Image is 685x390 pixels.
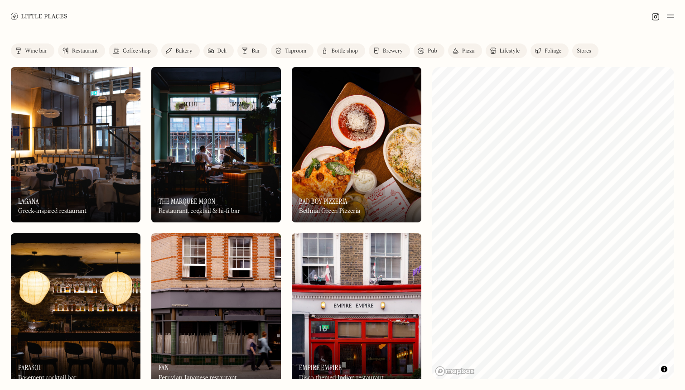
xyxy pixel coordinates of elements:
[203,43,234,58] a: Deli
[151,67,281,222] a: The Marquee MoonThe Marquee MoonThe Marquee MoonRestaurant, cocktail & hi-fi bar
[292,233,421,389] a: Empire EmpireEmpire EmpireEmpire EmpireDisco-themed Indian restaurant
[159,363,169,372] h3: Fan
[58,43,105,58] a: Restaurant
[299,197,347,206] h3: Bad Boy Pizzeria
[432,67,674,379] canvas: Map
[369,43,410,58] a: Brewery
[500,48,520,54] div: Lifestyle
[292,67,421,222] img: Bad Boy Pizzeria
[11,43,54,58] a: Wine bar
[285,48,306,54] div: Taproom
[317,43,365,58] a: Bottle shop
[72,48,98,54] div: Restaurant
[159,207,240,215] div: Restaurant, cocktail & hi-fi bar
[331,48,358,54] div: Bottle shop
[299,207,360,215] div: Bethnal Green Pizzeria
[545,48,561,54] div: Foliage
[531,43,569,58] a: Foliage
[11,233,140,389] a: ParasolParasolParasolBasement cocktail bar
[577,48,591,54] div: Stores
[299,374,383,382] div: Disco-themed Indian restaurant
[25,48,47,54] div: Wine bar
[161,43,199,58] a: Bakery
[217,48,227,54] div: Deli
[251,48,260,54] div: Bar
[428,48,437,54] div: Pub
[151,233,281,389] img: Fan
[11,233,140,389] img: Parasol
[292,67,421,222] a: Bad Boy PizzeriaBad Boy PizzeriaBad Boy PizzeriaBethnal Green Pizzeria
[159,197,215,206] h3: The Marquee Moon
[448,43,482,58] a: Pizza
[18,197,39,206] h3: Lagana
[18,374,77,382] div: Basement cocktail bar
[11,67,140,222] a: LaganaLaganaLaganaGreek-inspired restaurant
[271,43,314,58] a: Taproom
[18,207,87,215] div: Greek-inspired restaurant
[414,43,444,58] a: Pub
[292,233,421,389] img: Empire Empire
[435,366,475,376] a: Mapbox homepage
[486,43,527,58] a: Lifestyle
[237,43,267,58] a: Bar
[109,43,158,58] a: Coffee shop
[175,48,192,54] div: Bakery
[572,43,598,58] a: Stores
[11,67,140,222] img: Lagana
[18,363,42,372] h3: Parasol
[659,364,670,375] button: Toggle attribution
[151,67,281,222] img: The Marquee Moon
[661,364,667,374] span: Toggle attribution
[383,48,403,54] div: Brewery
[151,233,281,389] a: FanFanFanPeruvian-Japanese restaurant
[462,48,475,54] div: Pizza
[159,374,237,382] div: Peruvian-Japanese restaurant
[299,363,342,372] h3: Empire Empire
[123,48,150,54] div: Coffee shop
